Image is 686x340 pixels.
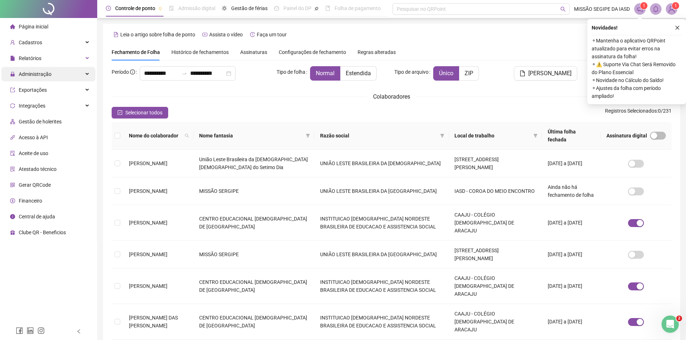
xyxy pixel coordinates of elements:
span: Clube QR - Beneficios [19,230,66,235]
span: facebook [16,327,23,334]
span: ⚬ ⚠️ Suporte Via Chat Será Removido do Plano Essencial [592,60,682,76]
td: CENTRO EDUCACIONAL [DEMOGRAPHIC_DATA] DE [GEOGRAPHIC_DATA] [193,268,314,304]
span: Assinaturas [240,50,267,55]
span: home [10,24,15,29]
span: Aceite de uso [19,150,48,156]
span: info-circle [130,69,135,74]
td: [DATE] a [DATE] [542,241,601,268]
span: Período [112,69,129,75]
span: [PERSON_NAME] [129,220,167,226]
span: sun [222,6,227,11]
span: Colaboradores [373,93,410,100]
td: [DATE] a [DATE] [542,205,601,241]
span: Nome fantasia [199,132,303,140]
span: Acesso à API [19,135,48,140]
span: file-done [169,6,174,11]
img: 68402 [666,4,677,14]
td: UNIÃO LESTE BRASILEIRA DA [GEOGRAPHIC_DATA] [314,241,449,268]
span: Faça um tour [257,32,287,37]
span: [PERSON_NAME] [129,160,167,166]
span: Gestão de férias [231,5,268,11]
span: youtube [202,32,207,37]
td: [DATE] a [DATE] [542,268,601,304]
span: instagram [37,327,45,334]
td: CAAJU - COLÉGIO [DEMOGRAPHIC_DATA] DE ARACAJU [449,268,542,304]
span: swap-right [181,71,187,76]
span: Normal [316,70,335,77]
span: ZIP [465,70,473,77]
td: MISSÃO SERGIPE [193,177,314,205]
span: Exportações [19,87,47,93]
span: 1 [674,3,677,8]
button: Selecionar todos [112,107,168,118]
span: [PERSON_NAME] DAS [PERSON_NAME] [129,315,178,328]
span: audit [10,151,15,156]
span: dashboard [274,6,279,11]
td: [DATE] a [DATE] [542,304,601,340]
td: INSTITUICAO [DEMOGRAPHIC_DATA] NORDESTE BRASILEIRA DE EDUCACAO E ASSISTENCIA SOCIAL [314,304,449,340]
span: sync [10,103,15,108]
span: Registros Selecionados [605,108,657,114]
span: Cadastros [19,40,42,45]
span: Central de ajuda [19,214,55,219]
span: file [520,71,525,76]
span: Integrações [19,103,45,109]
span: Gerar QRCode [19,182,51,188]
span: Configurações de fechamento [279,50,346,55]
td: UNIÃO LESTE BRASILEIRA DA [GEOGRAPHIC_DATA] [314,177,449,205]
span: ⚬ Novidade no Cálculo do Saldo! [592,76,682,84]
span: qrcode [10,182,15,187]
span: Administração [19,71,51,77]
span: pushpin [314,6,319,11]
td: [DATE] a [DATE] [542,150,601,177]
span: lock [10,72,15,77]
span: info-circle [10,214,15,219]
span: check-square [117,110,122,115]
span: ⚬ Ajustes da folha com período ampliado! [592,84,682,100]
span: Assista o vídeo [209,32,243,37]
td: IASD - COROA DO MEIO ENCONTRO [449,177,542,205]
span: Painel do DP [283,5,311,11]
sup: Atualize o seu contato no menu Meus Dados [672,2,679,9]
span: left [76,329,81,334]
span: export [10,87,15,92]
span: Nome do colaborador [129,132,182,140]
span: dollar [10,198,15,203]
span: Único [439,70,453,77]
span: filter [532,130,539,141]
td: [STREET_ADDRESS][PERSON_NAME] [449,241,542,268]
td: CAAJU - COLÉGIO [DEMOGRAPHIC_DATA] DE ARACAJU [449,304,542,340]
span: filter [304,130,311,141]
span: close [675,25,680,30]
td: CAAJU - COLÉGIO [DEMOGRAPHIC_DATA] DE ARACAJU [449,205,542,241]
span: history [250,32,255,37]
td: UNIÃO LESTE BRASILEIRA DA [DEMOGRAPHIC_DATA] [314,150,449,177]
span: Regras alteradas [358,50,396,55]
td: INSTITUICAO [DEMOGRAPHIC_DATA] NORDESTE BRASILEIRA DE EDUCACAO E ASSISTENCIA SOCIAL [314,268,449,304]
span: Leia o artigo sobre folha de ponto [120,32,195,37]
sup: 1 [640,2,647,9]
span: filter [533,133,538,138]
button: [PERSON_NAME] [514,66,577,81]
span: Estendida [346,70,371,77]
th: Última folha fechada [542,122,601,150]
span: gift [10,230,15,235]
span: Atestado técnico [19,166,57,172]
span: file [10,56,15,61]
span: Financeiro [19,198,42,204]
span: linkedin [27,327,34,334]
span: 1 [643,3,645,8]
span: bell [653,6,659,12]
td: União Leste Brasileira da [DEMOGRAPHIC_DATA] [DEMOGRAPHIC_DATA] do Setimo Dia [193,150,314,177]
span: Selecionar todos [125,109,162,117]
td: INSTITUICAO [DEMOGRAPHIC_DATA] NORDESTE BRASILEIRA DE EDUCACAO E ASSISTENCIA SOCIAL [314,205,449,241]
span: search [560,6,566,12]
span: Relatórios [19,55,41,61]
span: Tipo de folha [277,68,305,76]
span: book [325,6,330,11]
span: search [183,130,190,141]
span: : 0 / 231 [605,107,672,118]
span: notification [637,6,643,12]
span: Razão social [320,132,437,140]
span: [PERSON_NAME] [129,188,167,194]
